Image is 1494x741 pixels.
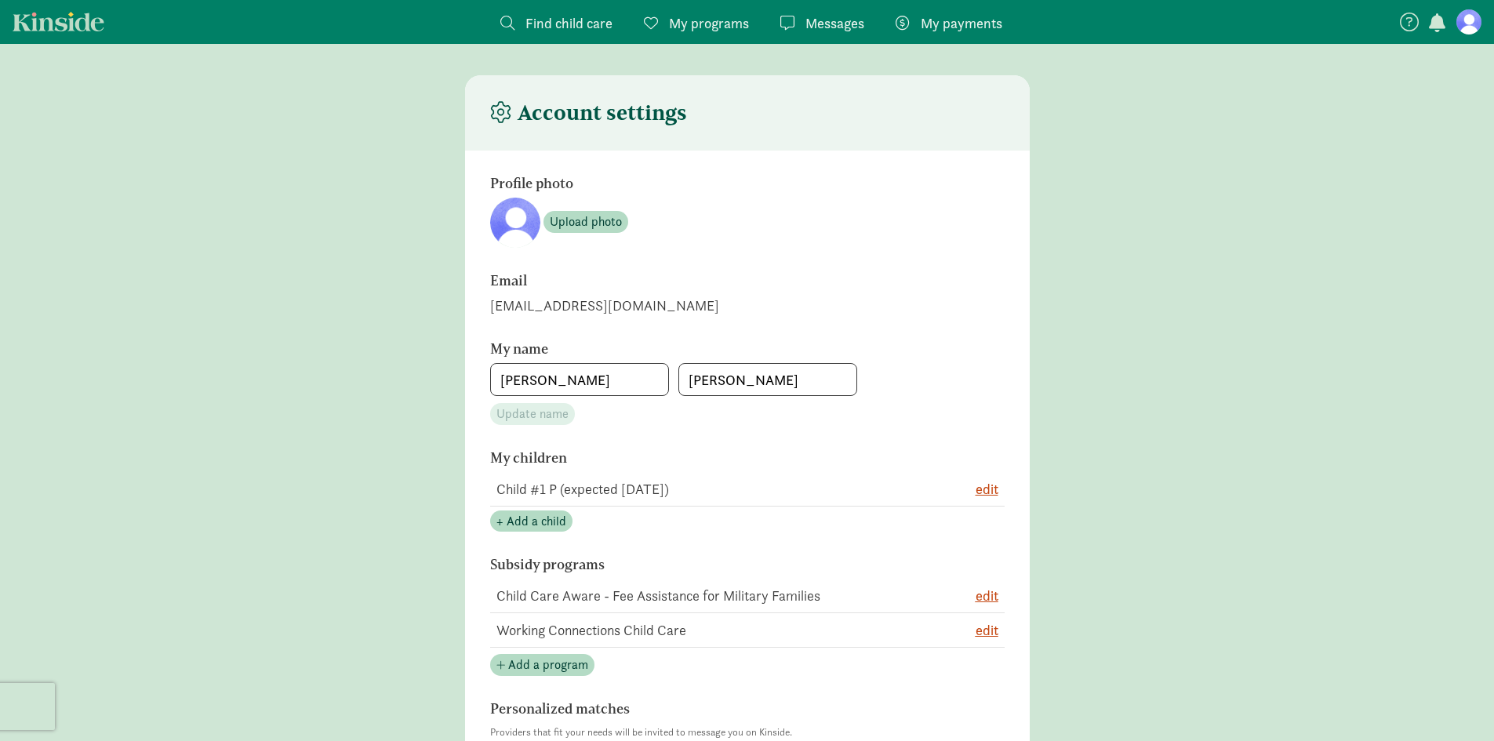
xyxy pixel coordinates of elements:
h6: My name [490,341,921,357]
span: My payments [921,13,1002,34]
span: Update name [496,405,569,423]
button: Update name [490,403,575,425]
a: Kinside [13,12,104,31]
h4: Account settings [490,100,687,125]
span: Messages [805,13,864,34]
div: [EMAIL_ADDRESS][DOMAIN_NAME] [490,295,1005,316]
h6: My children [490,450,921,466]
button: edit [976,585,998,606]
h6: Profile photo [490,176,921,191]
span: Add a program [508,656,588,674]
button: edit [976,478,998,499]
h6: Personalized matches [490,701,921,717]
span: + Add a child [496,512,566,531]
td: Working Connections Child Care [490,613,926,648]
span: Find child care [525,13,613,34]
td: Child Care Aware - Fee Assistance for Military Families [490,579,926,613]
button: Add a program [490,654,594,676]
h6: Subsidy programs [490,557,921,572]
span: My programs [669,13,749,34]
input: First name [491,364,668,395]
td: Child #1 P (expected [DATE]) [490,472,926,507]
span: Upload photo [550,212,622,231]
input: Last name [679,364,856,395]
button: edit [976,619,998,641]
button: Upload photo [543,211,628,233]
h6: Email [490,273,921,289]
button: + Add a child [490,510,573,532]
